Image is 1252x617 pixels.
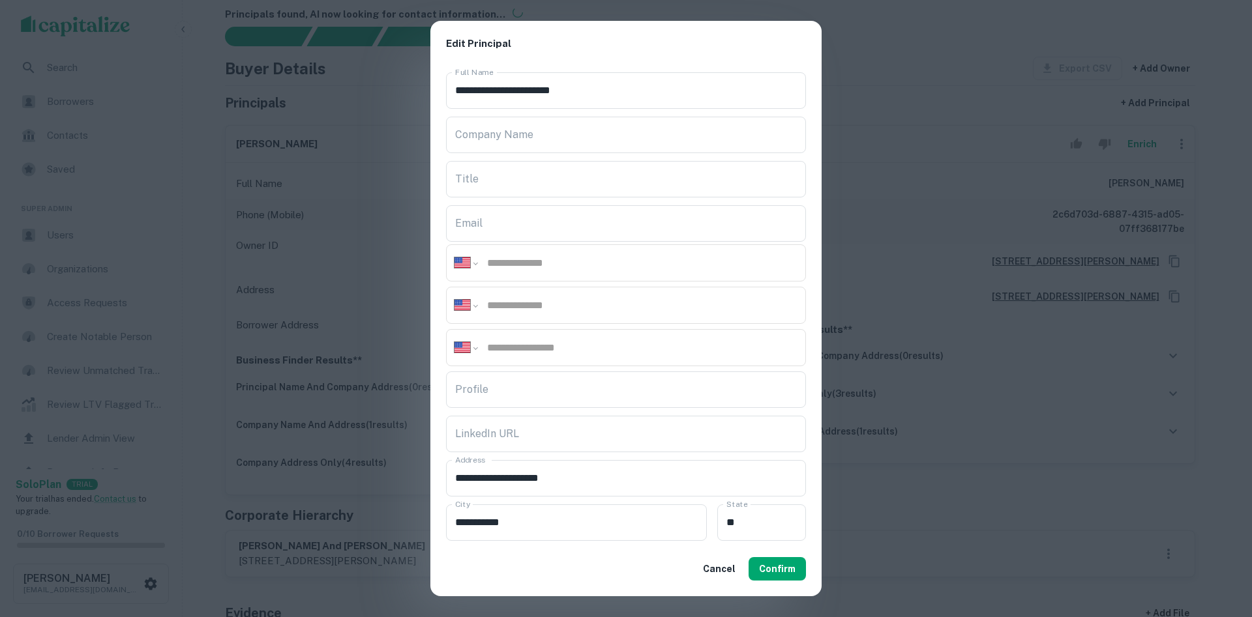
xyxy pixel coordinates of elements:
label: Address [455,454,485,465]
iframe: Chat Widget [1187,513,1252,575]
button: Cancel [698,557,741,581]
button: Confirm [749,557,806,581]
h2: Edit Principal [430,21,822,67]
label: State [726,498,747,509]
label: Full Name [455,66,494,78]
label: City [455,498,470,509]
